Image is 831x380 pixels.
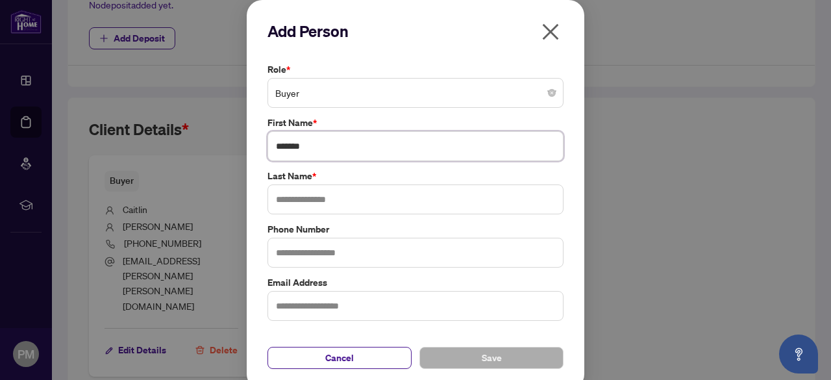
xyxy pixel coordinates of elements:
[419,347,564,369] button: Save
[548,89,556,97] span: close-circle
[267,21,564,42] h2: Add Person
[267,275,564,290] label: Email Address
[267,116,564,130] label: First Name
[267,169,564,183] label: Last Name
[267,222,564,236] label: Phone Number
[275,81,556,105] span: Buyer
[779,335,818,374] button: Open asap
[267,62,564,77] label: Role
[267,347,412,369] button: Cancel
[540,21,561,42] span: close
[325,348,354,368] span: Cancel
